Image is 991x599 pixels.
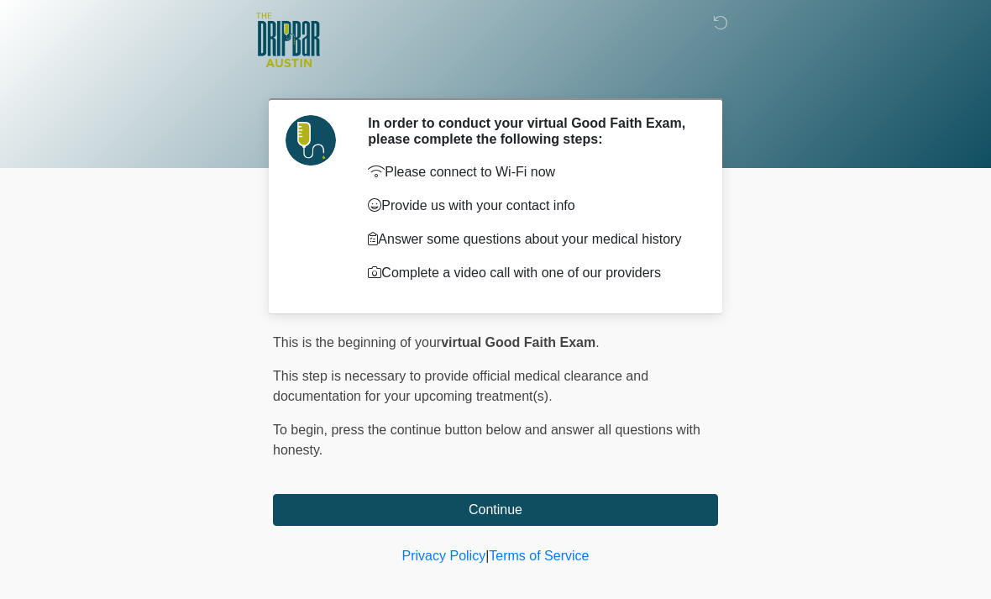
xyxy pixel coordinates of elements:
span: To begin, [273,423,331,437]
span: press the continue button below and answer all questions with honesty. [273,423,700,457]
span: This step is necessary to provide official medical clearance and documentation for your upcoming ... [273,369,648,403]
h2: In order to conduct your virtual Good Faith Exam, please complete the following steps: [368,115,693,147]
p: Provide us with your contact info [368,196,693,216]
span: . [595,335,599,349]
a: Privacy Policy [402,549,486,563]
span: This is the beginning of your [273,335,441,349]
a: Terms of Service [489,549,589,563]
p: Answer some questions about your medical history [368,229,693,250]
img: Agent Avatar [286,115,336,166]
a: | [485,549,489,563]
button: Continue [273,494,718,526]
p: Please connect to Wi-Fi now [368,162,693,182]
p: Complete a video call with one of our providers [368,263,693,283]
strong: virtual Good Faith Exam [441,335,595,349]
img: The DRIPBaR - Austin The Domain Logo [256,13,320,67]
